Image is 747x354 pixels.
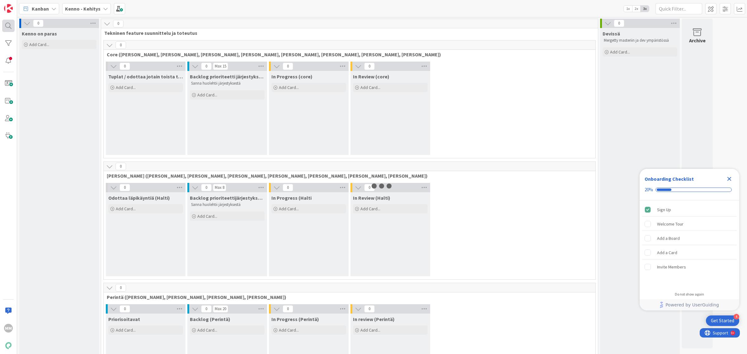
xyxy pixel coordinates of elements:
span: 1x [624,6,632,12]
span: 0 [201,305,212,313]
p: Sanna huolehtii järjestyksestä [191,202,263,207]
span: Add Card... [279,206,299,212]
span: In review (Perintä) [353,316,395,322]
span: Backlog prioriteetti järjestyksessä (core) [190,73,265,80]
img: Visit kanbanzone.com [4,4,13,13]
span: 0 [364,184,375,191]
span: Add Card... [116,85,136,90]
span: 0 [113,20,124,27]
span: Perintä (Jaakko, PetriH, MikkoV, Pasi) [107,294,588,300]
span: Kanban [32,5,49,12]
span: Add Card... [197,92,217,98]
a: Powered by UserGuiding [643,299,736,310]
span: 0 [115,41,126,49]
span: In Progress (core) [271,73,312,80]
span: 0 [283,184,293,191]
span: Powered by UserGuiding [665,301,719,309]
span: Add Card... [360,327,380,333]
div: Checklist progress: 20% [645,187,734,193]
b: Kenno - Kehitys [65,6,101,12]
div: Sign Up is complete. [642,203,737,217]
div: Close Checklist [724,174,734,184]
span: Add Card... [197,327,217,333]
span: Add Card... [116,206,136,212]
div: Checklist Container [640,169,739,310]
span: Odottaa läpikäyntiä (Halti) [108,195,170,201]
div: Add a Card [657,249,677,256]
div: 4 [734,314,739,319]
span: 0 [115,284,126,291]
div: Welcome Tour [657,220,684,228]
span: 0 [33,20,44,27]
span: In Progress (Halti [271,195,312,201]
span: Add Card... [360,85,380,90]
p: Mergetty masteriin ja dev ympäristössä [604,38,676,43]
span: 0 [283,63,293,70]
span: Halti (Sebastian, VilleH, Riikka, Antti, MikkoV, PetriH, PetriM) [107,173,588,179]
span: Devissä [603,30,620,37]
span: Backlog (Perintä) [190,316,230,322]
div: Add a Card is incomplete. [642,246,737,259]
div: Invite Members is incomplete. [642,260,737,274]
div: Footer [640,299,739,310]
span: Add Card... [197,213,217,219]
span: Add Card... [279,327,299,333]
span: 0 [201,184,212,191]
span: Add Card... [279,85,299,90]
span: Add Card... [360,206,380,212]
p: Sanna huolehtii järjestyksestä [191,81,263,86]
span: Tuplat / odottaa jotain toista tikettiä [108,73,183,80]
div: Welcome Tour is incomplete. [642,217,737,231]
span: In Progress (Perintä) [271,316,319,322]
div: 9+ [31,2,35,7]
span: Add Card... [29,42,49,47]
span: 0 [120,184,130,191]
div: Open Get Started checklist, remaining modules: 4 [706,315,739,326]
span: Add Card... [116,327,136,333]
div: Checklist items [640,200,739,288]
span: In Review (core) [353,73,389,80]
div: 20% [645,187,653,193]
span: Add Card... [610,49,630,55]
div: Archive [689,37,706,44]
input: Quick Filter... [655,3,702,14]
span: In Review (Halti) [353,195,390,201]
div: MM [4,324,13,333]
span: 0 [120,63,130,70]
span: 3x [641,6,649,12]
span: Core (Pasi, Jussi, JaakkoHä, Jyri, Leo, MikkoK, Väinö, MattiH) [107,51,588,58]
span: Priorisoitavat [108,316,140,322]
span: Tekninen feature suunnittelu ja toteutus [104,30,590,36]
div: Add a Board [657,235,680,242]
div: Sign Up [657,206,671,213]
span: 2x [632,6,641,12]
span: Support [13,1,28,8]
div: Get Started [711,318,734,324]
div: Do not show again [675,292,704,297]
div: Add a Board is incomplete. [642,231,737,245]
span: Backlog prioriteettijärjestyksessä (Halti) [190,195,265,201]
div: Max 20 [215,307,226,310]
div: Onboarding Checklist [645,175,694,183]
span: Kenno on paras [22,30,57,37]
span: 0 [614,20,624,27]
span: 0 [115,163,126,170]
img: avatar [4,341,13,350]
div: Max 8 [215,186,224,189]
span: 0 [201,63,212,70]
span: 0 [364,305,375,313]
span: 0 [120,305,130,313]
span: 0 [364,63,375,70]
div: Invite Members [657,263,686,271]
div: Max 15 [215,65,226,68]
span: 0 [283,305,293,313]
